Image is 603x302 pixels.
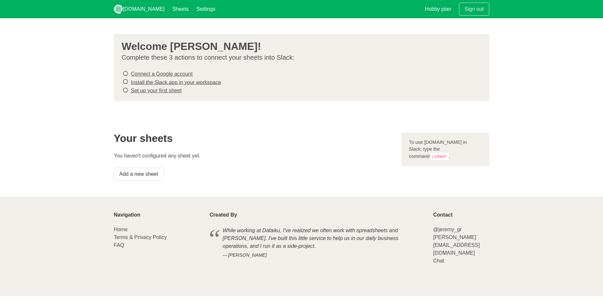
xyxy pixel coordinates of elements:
[131,88,182,93] a: Set up your first sheet
[433,227,462,232] a: @jeremy_gr
[210,226,425,260] blockquote: While working at Dataiku, I've realized we often work with spreadsheets and [PERSON_NAME]. I've b...
[114,234,167,240] a: Terms & Privacy Policy
[433,212,489,218] p: Contact
[131,71,192,77] a: Connect a Google account
[131,79,221,85] a: Install the Slack app in your workspace
[114,212,202,218] p: Navigation
[114,227,128,232] a: Home
[210,212,425,218] p: Created By
[459,3,489,16] a: Sign out
[433,258,444,264] a: Chat
[122,53,476,62] p: Complete these 3 actions to connect your sheets into Slack:
[114,168,164,181] a: Add a new sheet
[401,132,489,167] div: To use [DOMAIN_NAME] in Slack, type the command .
[122,40,476,52] h3: Welcome [PERSON_NAME]!
[114,132,393,144] h2: Your sheets
[433,234,480,256] a: [PERSON_NAME][EMAIL_ADDRESS][DOMAIN_NAME]
[223,252,412,259] cite: [PERSON_NAME]
[114,242,124,248] a: FAQ
[114,5,123,14] img: logo_v2_white.png
[430,153,449,160] code: /sheet
[114,152,393,160] p: You haven't configured any sheet yet.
